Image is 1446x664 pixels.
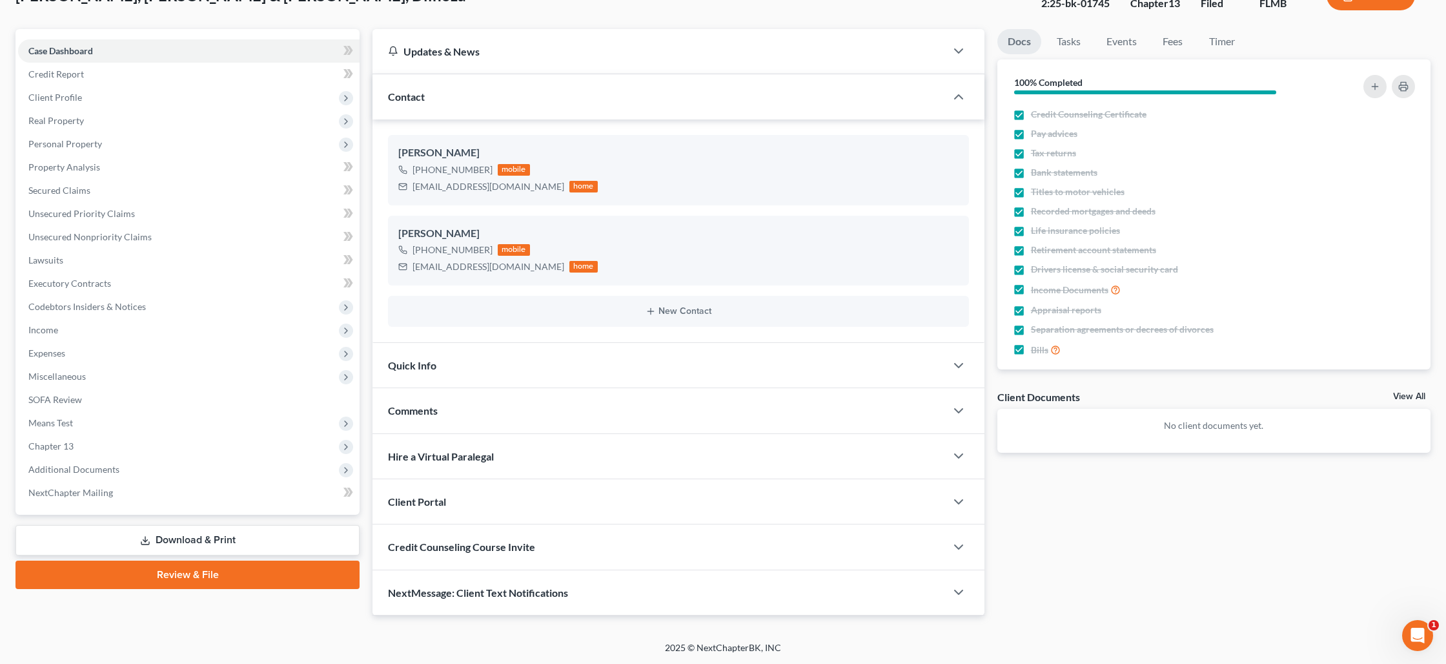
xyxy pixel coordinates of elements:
a: SOFA Review [18,388,360,411]
span: Chapter 13 [28,441,74,451]
div: [PERSON_NAME] [398,145,959,161]
p: No client documents yet. [1008,419,1420,432]
span: Bank statements [1031,166,1097,179]
a: Credit Report [18,63,360,86]
div: [PERSON_NAME] [398,226,959,242]
span: Secured Claims [28,185,90,196]
a: Unsecured Nonpriority Claims [18,225,360,249]
span: Expenses [28,348,65,358]
span: Executory Contracts [28,278,111,289]
div: mobile [498,244,530,256]
span: Appraisal reports [1031,304,1101,316]
span: Pay advices [1031,127,1077,140]
a: Fees [1152,29,1194,54]
a: Case Dashboard [18,39,360,63]
div: home [569,261,598,273]
span: Codebtors Insiders & Notices [28,301,146,312]
a: Review & File [15,561,360,589]
span: Additional Documents [28,464,119,475]
span: Means Test [28,417,73,428]
span: Client Portal [388,495,446,508]
span: Bills [1031,344,1048,357]
a: Unsecured Priority Claims [18,202,360,225]
a: Secured Claims [18,179,360,202]
iframe: Intercom live chat [1402,620,1433,651]
span: Credit Report [28,68,84,79]
div: [EMAIL_ADDRESS][DOMAIN_NAME] [412,260,564,273]
span: Credit Counseling Certificate [1031,108,1146,121]
div: Updates & News [388,45,930,58]
span: Income [28,324,58,335]
span: Personal Property [28,138,102,149]
span: NextMessage: Client Text Notifications [388,586,568,599]
button: New Contact [398,306,959,316]
div: Client Documents [997,390,1080,404]
div: [EMAIL_ADDRESS][DOMAIN_NAME] [412,180,564,193]
span: Life insurance policies [1031,224,1120,237]
span: Real Property [28,115,84,126]
span: Client Profile [28,92,82,103]
span: Comments [388,404,438,417]
div: [PHONE_NUMBER] [412,163,493,176]
a: Docs [997,29,1041,54]
div: home [569,181,598,192]
span: Drivers license & social security card [1031,263,1178,276]
a: NextChapter Mailing [18,481,360,504]
span: Miscellaneous [28,371,86,382]
span: Recorded mortgages and deeds [1031,205,1156,218]
span: Separation agreements or decrees of divorces [1031,323,1214,336]
span: Quick Info [388,359,436,371]
div: [PHONE_NUMBER] [412,244,493,256]
a: Download & Print [15,525,360,555]
span: Lawsuits [28,254,63,265]
span: Contact [388,90,425,103]
span: Tax returns [1031,147,1076,160]
span: NextChapter Mailing [28,487,113,498]
span: 1 [1429,620,1439,630]
a: View All [1393,392,1425,401]
a: Timer [1199,29,1245,54]
a: Events [1096,29,1147,54]
span: Titles to motor vehicles [1031,185,1125,198]
div: mobile [498,164,530,176]
span: Income Documents [1031,284,1108,296]
span: SOFA Review [28,394,82,405]
span: Unsecured Nonpriority Claims [28,231,152,242]
span: Property Analysis [28,161,100,172]
span: Credit Counseling Course Invite [388,541,535,553]
a: Executory Contracts [18,272,360,295]
a: Property Analysis [18,156,360,179]
a: Tasks [1046,29,1091,54]
span: Retirement account statements [1031,244,1156,256]
span: Hire a Virtual Paralegal [388,450,494,462]
strong: 100% Completed [1014,77,1083,88]
a: Lawsuits [18,249,360,272]
span: Unsecured Priority Claims [28,208,135,219]
span: Case Dashboard [28,45,93,56]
